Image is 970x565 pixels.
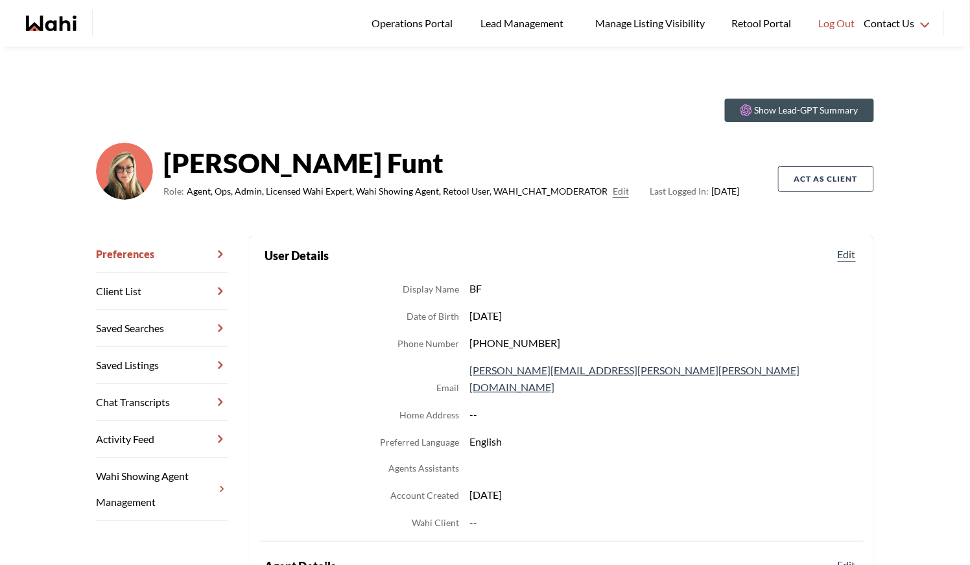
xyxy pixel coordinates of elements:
dd: -- [469,514,858,531]
dd: [PHONE_NUMBER] [469,335,858,352]
span: [DATE] [650,184,740,199]
dt: Phone Number [397,336,459,352]
a: Chat Transcripts [96,384,228,421]
dt: Wahi Client [412,515,459,531]
dd: [DATE] [469,487,858,503]
button: Act as Client [778,166,874,192]
dt: Home Address [399,407,459,423]
span: Log Out [819,15,855,32]
a: Wahi homepage [26,16,77,31]
dt: Preferred Language [380,435,459,450]
span: Role: [163,184,184,199]
p: Show Lead-GPT Summary [755,104,858,117]
button: Show Lead-GPT Summary [725,99,874,122]
a: Activity Feed [96,421,228,458]
img: ef0591e0ebeb142b.png [96,143,153,200]
a: Saved Listings [96,347,228,384]
dd: BF [469,280,858,297]
dt: Date of Birth [407,309,459,324]
span: Manage Listing Visibility [591,15,709,32]
dt: Agents Assistants [388,461,459,476]
h2: User Details [265,246,329,265]
dt: Email [436,380,459,396]
dt: Account Created [390,488,459,503]
dd: -- [469,406,858,423]
dd: English [469,433,858,450]
span: Retool Portal [732,15,796,32]
span: Last Logged In: [650,186,709,197]
span: Lead Management [480,15,568,32]
span: Operations Portal [372,15,457,32]
dt: Display Name [403,282,459,297]
strong: [PERSON_NAME] Funt [163,143,740,182]
dd: [PERSON_NAME][EMAIL_ADDRESS][PERSON_NAME][PERSON_NAME][DOMAIN_NAME] [469,362,858,396]
span: Agent, Ops, Admin, Licensed Wahi Expert, Wahi Showing Agent, Retool User, WAHI_CHAT_MODERATOR [187,184,608,199]
dd: [DATE] [469,307,858,324]
a: Wahi Showing Agent Management [96,458,228,521]
a: Saved Searches [96,310,228,347]
button: Edit [835,246,858,262]
button: Edit [613,184,629,199]
a: Client List [96,273,228,310]
a: Preferences [96,236,228,273]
